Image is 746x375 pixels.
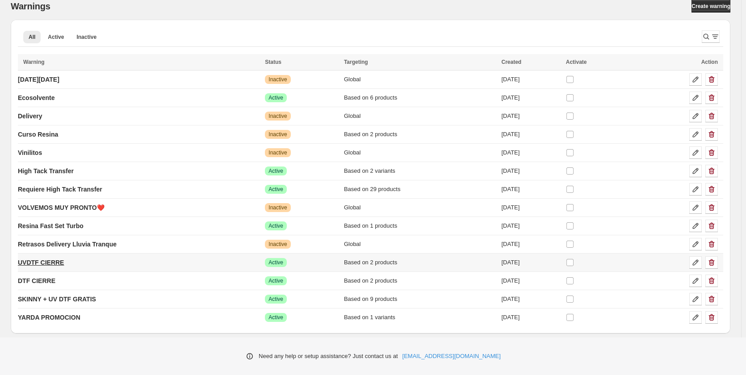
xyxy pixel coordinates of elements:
[18,219,84,233] a: Resina Fast Set Turbo
[18,91,54,105] a: Ecosolvente
[344,313,496,322] div: Based on 1 variants
[501,167,560,175] div: [DATE]
[29,33,35,41] span: All
[344,203,496,212] div: Global
[18,167,74,175] p: High Tack Transfer
[344,148,496,157] div: Global
[268,186,283,193] span: Active
[344,185,496,194] div: Based on 29 products
[344,276,496,285] div: Based on 2 products
[501,258,560,267] div: [DATE]
[18,310,80,325] a: YARDA PROMOCION
[344,167,496,175] div: Based on 2 variants
[18,276,55,285] p: DTF CIERRE
[268,131,287,138] span: Inactive
[501,130,560,139] div: [DATE]
[18,130,58,139] p: Curso Resina
[344,93,496,102] div: Based on 6 products
[268,314,283,321] span: Active
[344,75,496,84] div: Global
[501,112,560,121] div: [DATE]
[268,259,283,266] span: Active
[566,59,587,65] span: Activate
[18,109,42,123] a: Delivery
[501,295,560,304] div: [DATE]
[268,222,283,229] span: Active
[268,94,283,101] span: Active
[344,59,368,65] span: Targeting
[18,203,105,212] p: VOLVEMOS MUY PRONTO❤️
[344,112,496,121] div: Global
[265,59,281,65] span: Status
[18,112,42,121] p: Delivery
[501,148,560,157] div: [DATE]
[268,204,287,211] span: Inactive
[692,3,730,10] span: Create warning
[268,76,287,83] span: Inactive
[18,237,117,251] a: Retrasos Delivery Lluvia Tranque
[18,221,84,230] p: Resina Fast Set Turbo
[501,221,560,230] div: [DATE]
[268,241,287,248] span: Inactive
[501,185,560,194] div: [DATE]
[268,167,283,175] span: Active
[18,146,42,160] a: Vinilitos
[501,203,560,212] div: [DATE]
[18,164,74,178] a: High Tack Transfer
[501,240,560,249] div: [DATE]
[344,295,496,304] div: Based on 9 products
[701,59,718,65] span: Action
[268,112,287,120] span: Inactive
[18,182,102,196] a: Requiere High Tack Transfer
[344,130,496,139] div: Based on 2 products
[18,292,96,306] a: SKINNY + UV DTF GRATIS
[48,33,64,41] span: Active
[344,258,496,267] div: Based on 2 products
[344,221,496,230] div: Based on 1 products
[18,240,117,249] p: Retrasos Delivery Lluvia Tranque
[344,240,496,249] div: Global
[268,296,283,303] span: Active
[76,33,96,41] span: Inactive
[18,274,55,288] a: DTF CIERRE
[18,127,58,142] a: Curso Resina
[18,255,64,270] a: UVDTF CIERRE
[18,295,96,304] p: SKINNY + UV DTF GRATIS
[702,30,720,43] button: Search and filter results
[501,93,560,102] div: [DATE]
[501,276,560,285] div: [DATE]
[23,59,45,65] span: Warning
[18,75,59,84] p: [DATE][DATE]
[268,277,283,284] span: Active
[18,72,59,87] a: [DATE][DATE]
[501,75,560,84] div: [DATE]
[501,59,521,65] span: Created
[18,185,102,194] p: Requiere High Tack Transfer
[18,93,54,102] p: Ecosolvente
[18,313,80,322] p: YARDA PROMOCION
[18,148,42,157] p: Vinilitos
[11,1,50,12] h2: Warnings
[501,313,560,322] div: [DATE]
[268,149,287,156] span: Inactive
[402,352,501,361] a: [EMAIL_ADDRESS][DOMAIN_NAME]
[18,258,64,267] p: UVDTF CIERRE
[18,200,105,215] a: VOLVEMOS MUY PRONTO❤️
